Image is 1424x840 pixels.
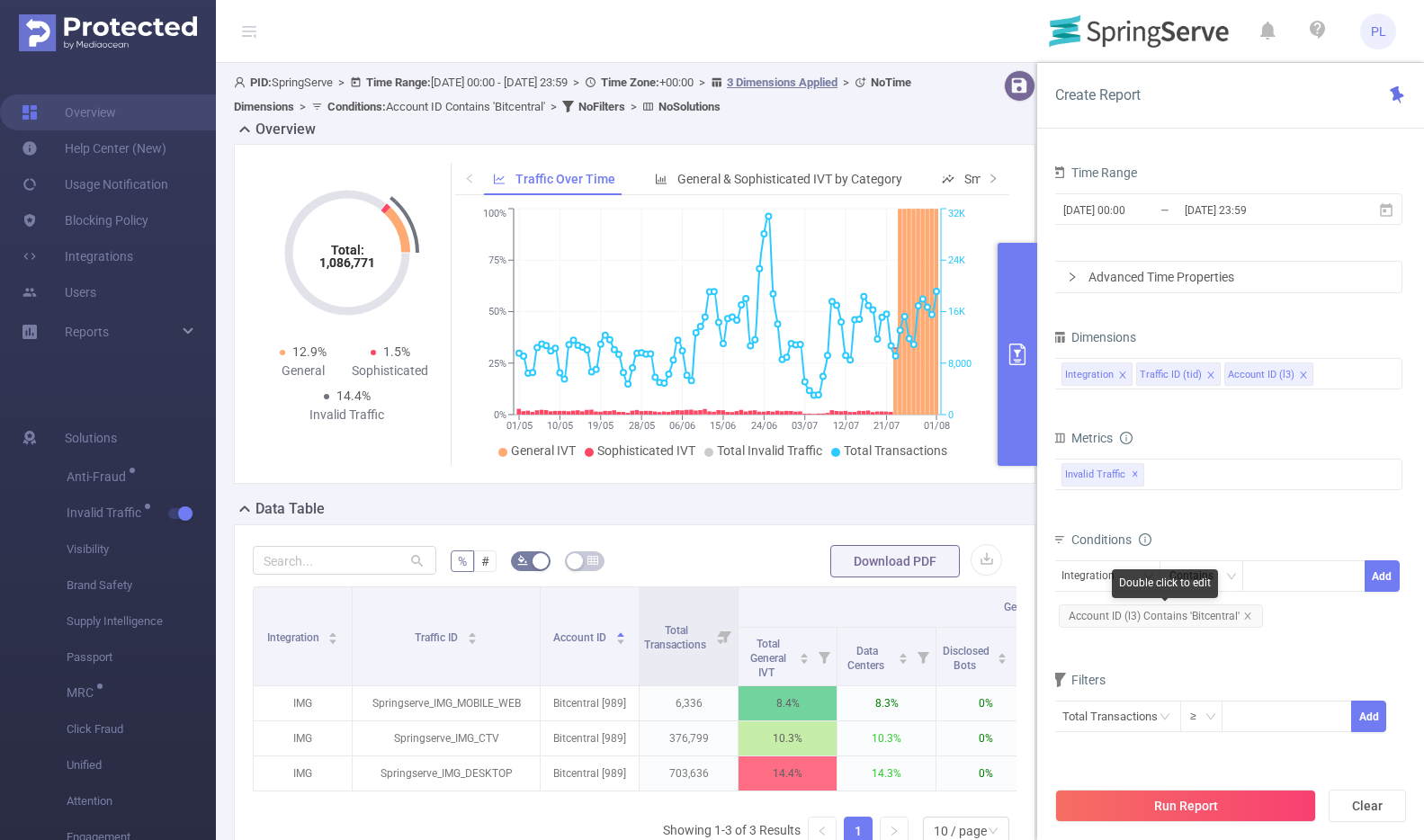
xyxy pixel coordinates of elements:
[234,76,911,113] span: SpringServe [DATE] 00:00 - [DATE] 23:59 +00:00
[1052,673,1106,687] span: Filters
[260,362,347,380] div: General
[717,443,822,458] span: Total Invalid Traffic
[254,721,352,755] p: IMG
[948,255,965,266] tspan: 24K
[1243,612,1252,621] i: icon: close
[65,325,109,339] span: Reports
[847,645,887,672] span: Data Centers
[1140,363,1202,387] div: Traffic ID (tid)
[303,406,390,424] div: Invalid Traffic
[998,650,1008,656] i: icon: caret-up
[988,173,999,183] i: icon: right
[817,826,828,836] i: icon: left
[837,76,855,89] span: >
[67,567,216,603] span: Brand Safety
[67,639,216,675] span: Passport
[1120,432,1133,444] i: icon: info-circle
[964,172,1034,186] span: Smart Agent
[615,630,625,635] i: icon: caret-up
[1371,13,1386,49] span: PL
[1009,628,1034,685] i: Filter menu
[250,76,272,89] b: PID:
[553,631,609,644] span: Account ID
[327,100,545,113] span: Account ID Contains 'Bitcentral'
[1224,362,1313,386] li: Account ID (l3)
[488,255,506,266] tspan: 75%
[601,76,659,89] b: Time Zone:
[844,443,947,458] span: Total Transactions
[1228,363,1294,387] div: Account ID (l3)
[811,628,837,685] i: Filter menu
[615,637,625,642] i: icon: caret-down
[22,130,166,166] a: Help Center (New)
[67,747,216,783] span: Unified
[1055,86,1141,103] span: Create Report
[640,721,738,755] p: 376,799
[1299,371,1308,381] i: icon: close
[830,545,960,577] button: Download PDF
[353,721,540,755] p: Springserve_IMG_CTV
[254,686,352,720] p: IMG
[1351,701,1386,732] button: Add
[924,420,950,432] tspan: 01/08
[65,314,109,350] a: Reports
[67,603,216,639] span: Supply Intelligence
[545,100,562,113] span: >
[467,630,477,635] i: icon: caret-up
[1067,272,1078,282] i: icon: right
[899,650,909,656] i: icon: caret-up
[1052,165,1137,180] span: Time Range
[488,307,506,318] tspan: 50%
[65,420,117,456] span: Solutions
[751,420,777,432] tspan: 24/06
[799,650,810,661] div: Sort
[597,443,695,458] span: Sophisticated IVT
[1061,362,1133,386] li: Integration
[677,172,902,186] span: General & Sophisticated IVT by Category
[669,420,695,432] tspan: 06/06
[1132,464,1139,486] span: ✕
[640,686,738,720] p: 6,336
[328,630,338,635] i: icon: caret-up
[67,506,148,519] span: Invalid Traffic
[948,307,965,318] tspan: 16K
[22,166,168,202] a: Usage Notification
[739,721,837,755] p: 10.3%
[644,624,709,651] span: Total Transactions
[837,721,936,755] p: 10.3%
[234,76,250,88] i: icon: user
[327,630,338,640] div: Sort
[494,409,506,421] tspan: 0%
[1052,262,1402,292] div: icon: rightAdvanced Time Properties
[515,172,615,186] span: Traffic Over Time
[328,637,338,642] i: icon: caret-down
[415,631,461,644] span: Traffic ID
[294,100,311,113] span: >
[936,756,1034,791] p: 0%
[739,756,837,791] p: 14.4%
[517,555,528,566] i: icon: bg-colors
[541,756,639,791] p: Bitcentral [989]
[615,630,626,640] div: Sort
[998,657,1008,662] i: icon: caret-down
[327,100,386,113] b: Conditions :
[629,420,655,432] tspan: 28/05
[1329,790,1406,822] button: Clear
[467,637,477,642] i: icon: caret-down
[22,238,133,274] a: Integrations
[655,173,667,185] i: icon: bar-chart
[1059,604,1263,628] span: Account ID (l3) Contains 'Bitcentral'
[943,645,990,672] span: Disclosed Bots
[67,783,216,819] span: Attention
[330,243,363,257] tspan: Total:
[997,650,1008,661] div: Sort
[493,173,506,185] i: icon: line-chart
[1055,790,1316,822] button: Run Report
[253,546,436,575] input: Search...
[568,76,585,89] span: >
[1136,362,1221,386] li: Traffic ID (tid)
[1065,363,1114,387] div: Integration
[22,94,116,130] a: Overview
[464,173,475,183] i: icon: left
[800,657,810,662] i: icon: caret-down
